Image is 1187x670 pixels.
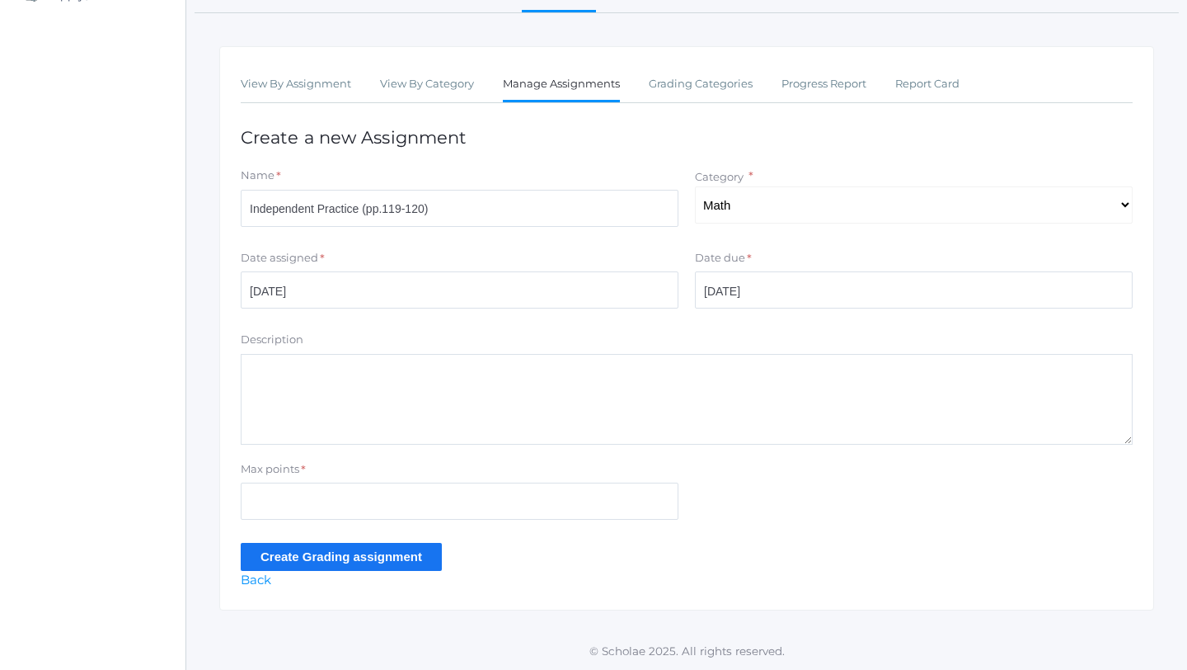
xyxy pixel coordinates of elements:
label: Category [695,170,744,183]
a: Progress Report [781,68,866,101]
a: Back [241,572,271,587]
label: Date due [695,250,745,267]
a: Grading Categories [649,68,753,101]
label: Name [241,167,274,184]
label: Max points [241,461,299,478]
input: Create Grading assignment [241,543,442,570]
h1: Create a new Assignment [241,128,1133,147]
label: Date assigned [241,250,318,267]
label: Description [241,332,303,348]
a: Manage Assignments [503,68,620,103]
a: View By Category [380,68,474,101]
a: View By Assignment [241,68,351,101]
p: © Scholae 2025. All rights reserved. [186,643,1187,659]
a: Report Card [895,68,959,101]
